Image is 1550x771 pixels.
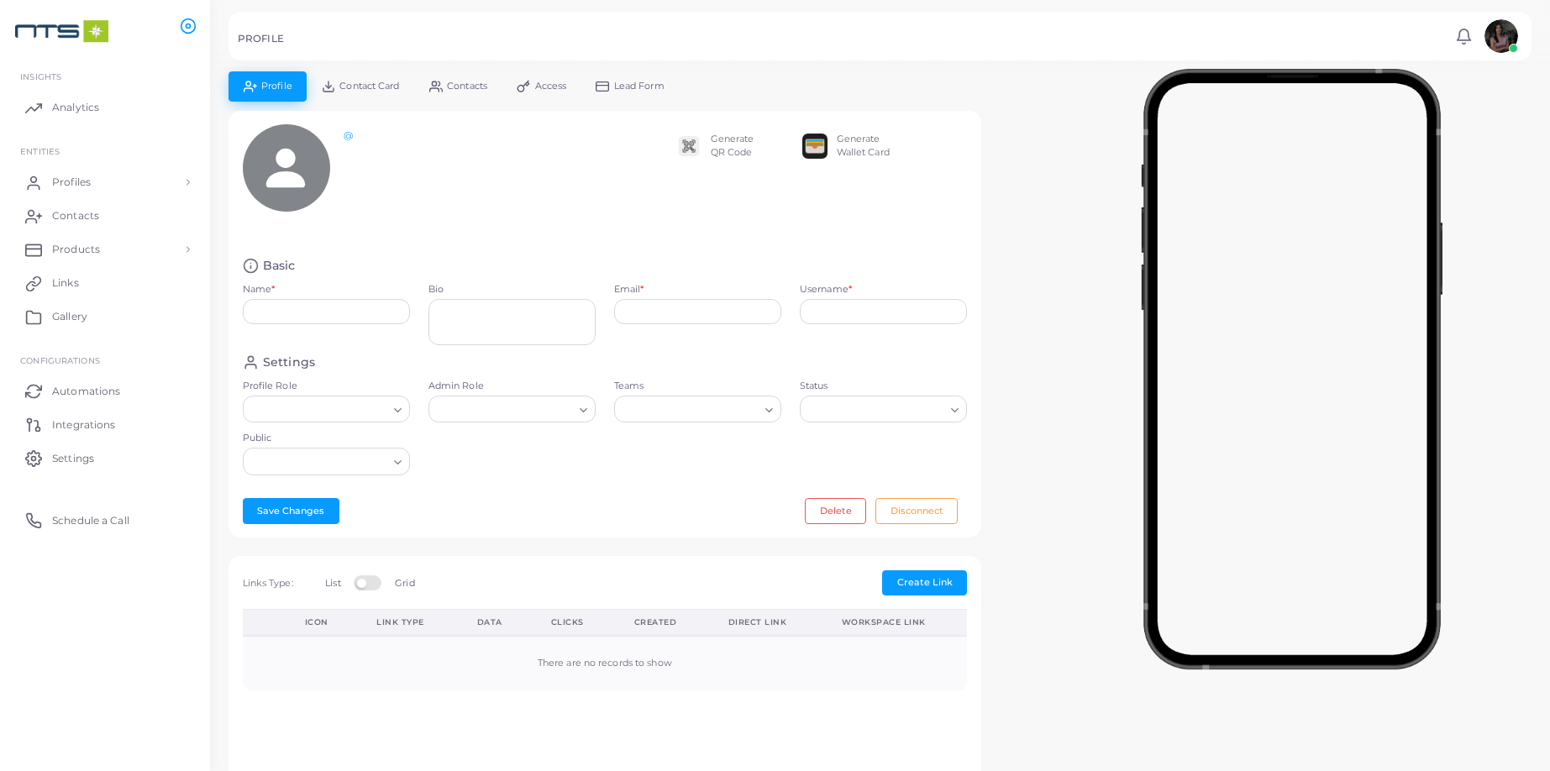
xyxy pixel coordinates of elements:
span: Access [535,81,567,91]
label: Public [243,432,410,445]
a: Links [13,266,197,300]
label: Bio [428,283,596,296]
label: Profile Role [243,380,410,393]
input: Search for option [807,401,944,419]
a: avatar [1479,19,1522,53]
th: Action [243,610,286,636]
img: phone-mock.b55596b7.png [1141,69,1442,669]
a: Analytics [13,91,197,124]
a: Products [13,233,197,266]
span: Profile [261,81,292,91]
span: Products [52,242,100,257]
label: Grid [395,577,414,590]
div: Generate Wallet Card [837,133,890,160]
a: Gallery [13,300,197,333]
input: Search for option [436,401,573,419]
span: Profiles [52,175,91,190]
button: Create Link [882,570,967,595]
span: Links [52,275,79,291]
div: Icon [305,616,340,628]
span: Lead Form [614,81,665,91]
label: Status [800,380,967,393]
label: Username [800,283,852,296]
input: Search for option [250,401,387,419]
a: Automations [13,374,197,407]
span: Contact Card [339,81,399,91]
button: Disconnect [875,498,958,523]
h4: Basic [263,258,296,274]
span: Analytics [52,100,99,115]
div: Link Type [376,616,439,628]
div: Search for option [243,448,410,475]
span: Contacts [447,81,487,91]
label: Teams [614,380,781,393]
div: Search for option [614,396,781,422]
span: Integrations [52,417,115,433]
label: List [325,577,340,590]
button: Delete [805,498,866,523]
span: ENTITIES [20,146,60,156]
div: Workspace Link [842,616,948,628]
span: Schedule a Call [52,513,129,528]
img: logo [15,16,108,47]
input: Search for option [617,401,759,419]
span: Settings [52,451,94,466]
h4: Settings [263,354,315,370]
div: Search for option [243,396,410,422]
button: Save Changes [243,498,339,523]
a: @ [344,129,353,141]
div: Direct Link [728,616,805,628]
h5: PROFILE [238,33,284,45]
label: Email [614,283,644,296]
div: Data [477,616,514,628]
a: Contacts [13,199,197,233]
span: Links Type: [243,577,293,589]
span: Configurations [20,355,100,365]
span: INSIGHTS [20,71,61,81]
input: Search for option [250,453,387,471]
div: Clicks [551,616,597,628]
div: Generate QR Code [711,133,754,160]
img: qr2.png [676,134,701,159]
img: apple-wallet.png [802,134,828,159]
a: Schedule a Call [13,503,197,537]
label: Admin Role [428,380,596,393]
span: Create Link [897,576,953,588]
div: Search for option [800,396,967,422]
a: Profiles [13,165,197,199]
div: There are no records to show [261,657,949,670]
a: Settings [13,441,197,475]
div: Created [634,616,691,628]
img: avatar [1484,19,1518,53]
span: Automations [52,384,120,399]
span: Contacts [52,208,99,223]
label: Name [243,283,276,296]
div: Search for option [428,396,596,422]
a: Integrations [13,407,197,441]
span: Gallery [52,309,87,324]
